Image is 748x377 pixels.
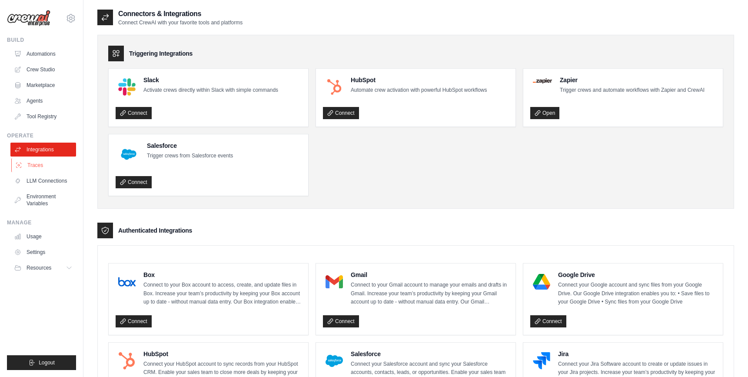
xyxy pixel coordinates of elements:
p: Connect to your Gmail account to manage your emails and drafts in Gmail. Increase your team’s pro... [351,281,509,307]
p: Connect to your Box account to access, create, and update files in Box. Increase your team’s prod... [143,281,301,307]
img: Gmail Logo [326,273,343,290]
span: Resources [27,264,51,271]
h4: HubSpot [143,350,301,358]
a: Traces [11,158,77,172]
img: Slack Logo [118,78,136,96]
a: Agents [10,94,76,108]
h4: Gmail [351,270,509,279]
h3: Authenticated Integrations [118,226,192,235]
a: Connect [116,107,152,119]
img: Salesforce Logo [118,144,139,165]
h4: Box [143,270,301,279]
a: Connect [116,315,152,327]
a: Automations [10,47,76,61]
div: Build [7,37,76,43]
p: Trigger crews and automate workflows with Zapier and CrewAI [560,86,705,95]
a: Integrations [10,143,76,157]
a: Usage [10,230,76,244]
img: Box Logo [118,273,136,290]
a: Connect [116,176,152,188]
div: Operate [7,132,76,139]
img: Google Drive Logo [533,273,550,290]
a: Connect [323,107,359,119]
a: Crew Studio [10,63,76,77]
span: Logout [39,359,55,366]
div: Manage [7,219,76,226]
img: HubSpot Logo [118,352,136,370]
img: HubSpot Logo [326,78,343,96]
h4: Google Drive [558,270,716,279]
p: Connect your Google account and sync files from your Google Drive. Our Google Drive integration e... [558,281,716,307]
p: Activate crews directly within Slack with simple commands [143,86,278,95]
a: Connect [323,315,359,327]
a: Environment Variables [10,190,76,210]
img: Jira Logo [533,352,550,370]
p: Connect CrewAI with your favorite tools and platforms [118,19,243,26]
h4: Zapier [560,76,705,84]
h4: Salesforce [147,141,233,150]
h4: Slack [143,76,278,84]
h4: Jira [558,350,716,358]
a: Marketplace [10,78,76,92]
button: Resources [10,261,76,275]
button: Logout [7,355,76,370]
a: Connect [530,315,566,327]
img: Logo [7,10,50,27]
a: Open [530,107,559,119]
p: Trigger crews from Salesforce events [147,152,233,160]
a: Settings [10,245,76,259]
p: Automate crew activation with powerful HubSpot workflows [351,86,487,95]
h4: HubSpot [351,76,487,84]
h4: Salesforce [351,350,509,358]
img: Salesforce Logo [326,352,343,370]
h3: Triggering Integrations [129,49,193,58]
h2: Connectors & Integrations [118,9,243,19]
a: LLM Connections [10,174,76,188]
a: Tool Registry [10,110,76,123]
img: Zapier Logo [533,78,552,83]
